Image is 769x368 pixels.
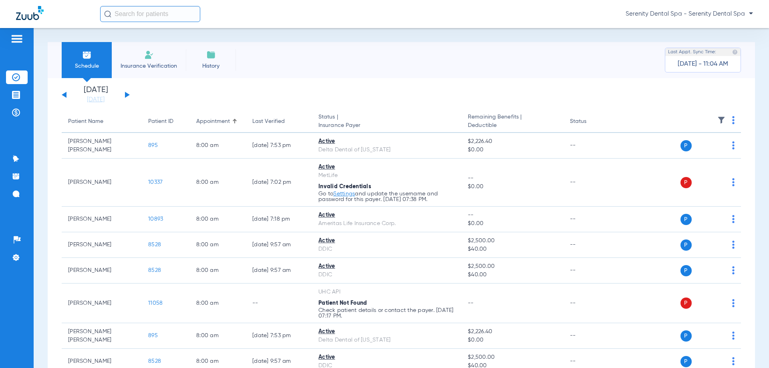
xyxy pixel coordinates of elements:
span: $0.00 [468,219,557,228]
td: [DATE] 7:53 PM [246,323,312,349]
td: -- [564,258,618,284]
td: [PERSON_NAME] [PERSON_NAME] [62,133,142,159]
span: P [680,265,692,276]
span: $2,500.00 [468,237,557,245]
img: Schedule [82,50,92,60]
td: [PERSON_NAME] [62,207,142,232]
td: -- [564,207,618,232]
td: -- [246,284,312,323]
div: Last Verified [252,117,285,126]
span: $2,226.40 [468,137,557,146]
img: History [206,50,216,60]
div: Active [318,237,455,245]
img: last sync help info [732,49,738,55]
img: hamburger-icon [10,34,23,44]
td: 8:00 AM [190,323,246,349]
span: P [680,214,692,225]
span: 8528 [148,267,161,273]
td: 8:00 AM [190,258,246,284]
span: -- [468,211,557,219]
img: group-dot-blue.svg [732,215,735,223]
div: Active [318,211,455,219]
th: Status | [312,111,461,133]
td: [PERSON_NAME] [62,232,142,258]
span: Schedule [68,62,106,70]
span: Insurance Payer [318,121,455,130]
td: -- [564,323,618,349]
img: group-dot-blue.svg [732,116,735,124]
a: [DATE] [72,96,120,104]
div: Delta Dental of [US_STATE] [318,146,455,154]
td: [PERSON_NAME] [62,284,142,323]
li: [DATE] [72,86,120,104]
img: group-dot-blue.svg [732,178,735,186]
span: Deductible [468,121,557,130]
div: Patient ID [148,117,183,126]
span: P [680,298,692,309]
div: Patient ID [148,117,173,126]
div: Ameritas Life Insurance Corp. [318,219,455,228]
td: 8:00 AM [190,133,246,159]
div: Active [318,353,455,362]
span: 11058 [148,300,163,306]
td: -- [564,232,618,258]
div: Delta Dental of [US_STATE] [318,336,455,344]
span: -- [468,174,557,183]
td: [DATE] 9:57 AM [246,232,312,258]
img: Search Icon [104,10,111,18]
div: Last Verified [252,117,306,126]
span: History [192,62,230,70]
span: P [680,140,692,151]
div: Appointment [196,117,230,126]
span: $0.00 [468,336,557,344]
span: 895 [148,333,158,338]
span: $40.00 [468,245,557,253]
td: [DATE] 9:57 AM [246,258,312,284]
p: Check patient details or contact the payer. [DATE] 07:17 PM. [318,308,455,319]
div: MetLife [318,171,455,180]
input: Search for patients [100,6,200,22]
img: group-dot-blue.svg [732,266,735,274]
div: DDIC [318,271,455,279]
span: $2,500.00 [468,262,557,271]
td: -- [564,159,618,207]
span: Last Appt. Sync Time: [668,48,716,56]
span: 10337 [148,179,163,185]
td: 8:00 AM [190,284,246,323]
td: [DATE] 7:53 PM [246,133,312,159]
span: Serenity Dental Spa - Serenity Dental Spa [626,10,753,18]
span: -- [468,300,474,306]
img: filter.svg [717,116,725,124]
td: [PERSON_NAME] [PERSON_NAME] [62,323,142,349]
iframe: Chat Widget [729,330,769,368]
th: Remaining Benefits | [461,111,563,133]
td: [DATE] 7:02 PM [246,159,312,207]
a: Settings [333,191,355,197]
span: P [680,177,692,188]
span: Insurance Verification [118,62,180,70]
span: 8528 [148,358,161,364]
span: 895 [148,143,158,148]
span: P [680,239,692,251]
img: group-dot-blue.svg [732,241,735,249]
td: 8:00 AM [190,207,246,232]
td: [PERSON_NAME] [62,258,142,284]
p: Go to and update the username and password for this payer. [DATE] 07:38 PM. [318,191,455,202]
td: 8:00 AM [190,159,246,207]
td: [DATE] 7:18 PM [246,207,312,232]
div: Appointment [196,117,240,126]
td: 8:00 AM [190,232,246,258]
span: 8528 [148,242,161,247]
span: $0.00 [468,146,557,154]
span: $0.00 [468,183,557,191]
div: Patient Name [68,117,135,126]
td: [PERSON_NAME] [62,159,142,207]
span: Invalid Credentials [318,184,371,189]
div: Active [318,137,455,146]
span: Patient Not Found [318,300,367,306]
div: DDIC [318,245,455,253]
td: -- [564,133,618,159]
span: $40.00 [468,271,557,279]
img: Zuub Logo [16,6,44,20]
